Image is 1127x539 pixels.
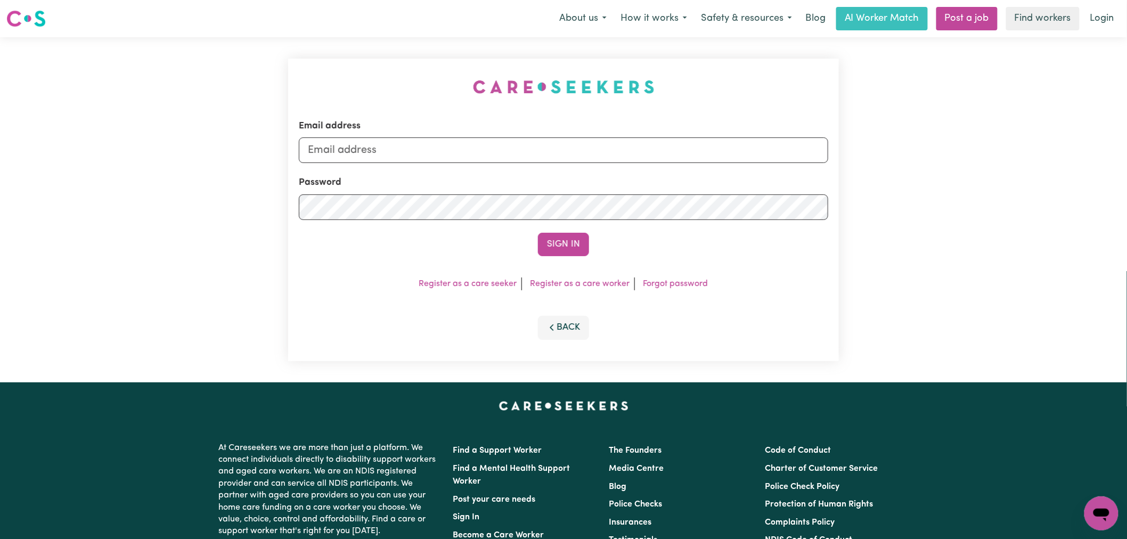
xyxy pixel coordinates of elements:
[614,7,694,30] button: How it works
[453,446,542,455] a: Find a Support Worker
[299,137,828,163] input: Email address
[609,483,626,491] a: Blog
[453,513,479,521] a: Sign In
[1006,7,1080,30] a: Find workers
[538,316,589,339] button: Back
[538,233,589,256] button: Sign In
[419,280,517,288] a: Register as a care seeker
[299,176,341,190] label: Password
[6,6,46,31] a: Careseekers logo
[609,446,661,455] a: The Founders
[643,280,708,288] a: Forgot password
[453,495,535,504] a: Post your care needs
[765,483,840,491] a: Police Check Policy
[299,119,361,133] label: Email address
[765,500,873,509] a: Protection of Human Rights
[1084,7,1121,30] a: Login
[552,7,614,30] button: About us
[609,464,664,473] a: Media Centre
[836,7,928,30] a: AI Worker Match
[453,464,570,486] a: Find a Mental Health Support Worker
[765,464,878,473] a: Charter of Customer Service
[609,500,662,509] a: Police Checks
[799,7,832,30] a: Blog
[530,280,630,288] a: Register as a care worker
[765,518,835,527] a: Complaints Policy
[6,9,46,28] img: Careseekers logo
[609,518,651,527] a: Insurances
[1084,496,1118,530] iframe: Button to launch messaging window
[499,402,628,410] a: Careseekers home page
[936,7,998,30] a: Post a job
[694,7,799,30] button: Safety & resources
[765,446,831,455] a: Code of Conduct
